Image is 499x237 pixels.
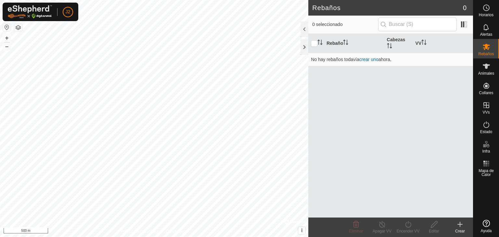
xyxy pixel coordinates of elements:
a: crear uno [359,57,378,62]
span: Ayuda [481,229,492,233]
input: Buscar (S) [378,18,457,31]
button: i [298,227,305,234]
button: – [3,43,11,50]
div: Apagar VV [369,228,395,234]
button: Capas del Mapa [14,24,22,31]
button: Restablecer Mapa [3,23,11,31]
td: No hay rebaños todavía ahora. [308,53,473,66]
span: 0 seleccionado [312,21,378,28]
span: i [301,228,302,233]
p-sorticon: Activar para ordenar [421,41,427,46]
span: J2 [66,8,70,15]
a: Política de Privacidad [121,229,158,234]
span: Alertas [480,32,492,36]
a: Ayuda [473,217,499,235]
p-sorticon: Activar para ordenar [387,44,392,49]
div: Encender VV [395,228,421,234]
span: Animales [478,71,494,75]
span: Infra [482,149,490,153]
p-sorticon: Activar para ordenar [317,41,323,46]
img: Logo Gallagher [8,5,52,19]
span: Mapa de Calor [475,169,497,177]
th: Cabezas [384,34,413,53]
span: VVs [482,110,490,114]
div: Crear [447,228,473,234]
th: VV [413,34,473,53]
span: 0 [463,3,467,13]
span: Eliminar [349,229,363,233]
span: Rebaños [478,52,494,56]
a: Contáctenos [166,229,188,234]
span: Horarios [479,13,493,17]
span: Collares [479,91,493,95]
th: Rebaño [324,34,384,53]
p-sorticon: Activar para ordenar [343,41,348,46]
div: Editar [421,228,447,234]
h2: Rebaños [312,4,463,12]
span: Estado [480,130,492,134]
button: + [3,34,11,42]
